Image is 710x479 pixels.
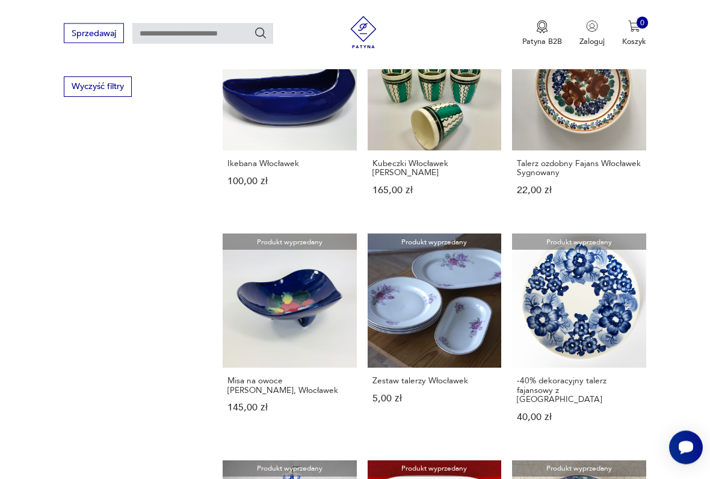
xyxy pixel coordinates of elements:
p: 100,00 zł [227,178,351,187]
p: 22,00 zł [517,187,641,196]
h3: Zestaw talerzy Włocławek [372,377,496,386]
a: Ikona medaluPatyna B2B [522,20,562,47]
img: Ikonka użytkownika [586,20,598,32]
p: Koszyk [622,36,646,47]
p: 165,00 zł [372,187,496,196]
h3: Talerz ozdobny Fajans Włocławek Sygnowany [517,159,641,178]
img: Patyna - sklep z meblami i dekoracjami vintage [344,16,384,49]
a: Produkt wyprzedanyIkebana WłocławekIkebana Włocławek100,00 zł [223,17,357,217]
p: Zaloguj [579,36,605,47]
div: 0 [637,17,649,29]
p: Patyna B2B [522,36,562,47]
h3: Kubeczki Włocławek [PERSON_NAME] [372,159,496,178]
h3: Ikebana Włocławek [227,159,351,168]
iframe: Smartsupp widget button [669,431,703,465]
img: Ikona medalu [536,20,548,34]
button: Patyna B2B [522,20,562,47]
a: Produkt wyprzedanyTalerz ozdobny Fajans Włocławek SygnowanyTalerz ozdobny Fajans Włocławek Sygnow... [512,17,646,217]
button: 0Koszyk [622,20,646,47]
button: Szukaj [254,26,267,40]
h3: Misa na owoce [PERSON_NAME], Włocławek [227,377,351,395]
a: Produkt wyprzedanyKubeczki Włocławek Jan SowińskiKubeczki Włocławek [PERSON_NAME]165,00 zł [368,17,502,217]
a: Sprzedawaj [64,31,123,38]
p: 5,00 zł [372,395,496,404]
a: Produkt wyprzedanyMisa na owoce Wit Płażewski, WłocławekMisa na owoce [PERSON_NAME], Włocławek145... [223,234,357,443]
a: Produkt wyprzedany-40% dekoracyjny talerz fajansowy z Włocławka-40% dekoracyjny talerz fajansowy ... [512,234,646,443]
p: 145,00 zł [227,404,351,413]
button: Sprzedawaj [64,23,123,43]
button: Zaloguj [579,20,605,47]
img: Ikona koszyka [628,20,640,32]
p: 40,00 zł [517,413,641,422]
a: Produkt wyprzedanyZestaw talerzy WłocławekZestaw talerzy Włocławek5,00 zł [368,234,502,443]
button: Wyczyść filtry [64,77,131,97]
h3: -40% dekoracyjny talerz fajansowy z [GEOGRAPHIC_DATA] [517,377,641,404]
